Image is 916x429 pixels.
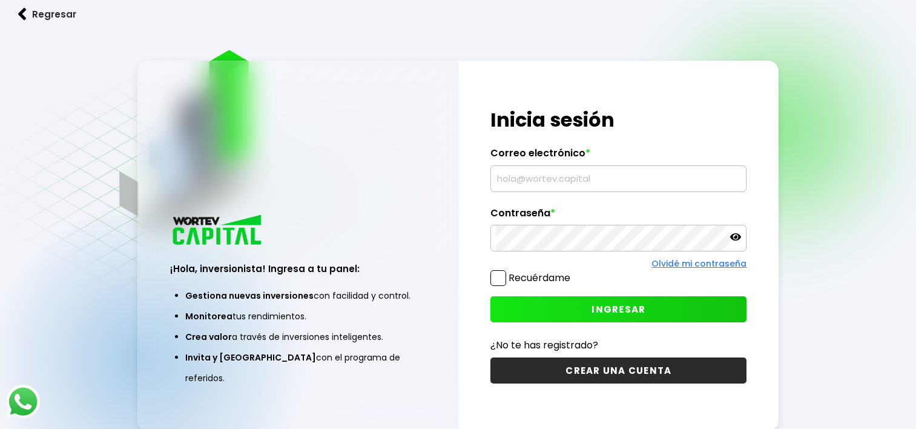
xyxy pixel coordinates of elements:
li: tus rendimientos. [185,306,411,327]
span: Monitorea [185,310,232,322]
a: Olvidé mi contraseña [651,258,746,270]
h1: Inicia sesión [490,105,746,135]
li: a través de inversiones inteligentes. [185,327,411,347]
span: Crea valor [185,331,232,343]
img: logo_wortev_capital [170,213,266,249]
img: logos_whatsapp-icon.242b2217.svg [6,385,40,419]
button: INGRESAR [490,296,746,322]
span: Gestiona nuevas inversiones [185,290,314,302]
button: CREAR UNA CUENTA [490,358,746,384]
span: Invita y [GEOGRAPHIC_DATA] [185,351,316,364]
span: INGRESAR [591,303,645,316]
li: con facilidad y control. [185,285,411,306]
li: con el programa de referidos. [185,347,411,388]
h3: ¡Hola, inversionista! Ingresa a tu panel: [170,262,426,276]
img: flecha izquierda [18,8,27,21]
label: Correo electrónico [490,147,746,165]
label: Contraseña [490,207,746,225]
label: Recuérdame [509,271,570,285]
input: hola@wortev.capital [496,166,741,191]
a: ¿No te has registrado?CREAR UNA CUENTA [490,338,746,384]
p: ¿No te has registrado? [490,338,746,353]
